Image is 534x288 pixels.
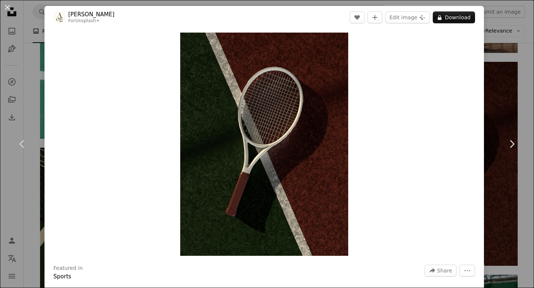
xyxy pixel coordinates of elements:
button: Share this image [425,265,456,277]
button: Like [350,11,365,23]
a: Sports [53,273,71,280]
a: Next [489,108,534,180]
button: Download [433,11,475,23]
span: Share [437,265,452,276]
button: Edit image [385,11,430,23]
a: Unsplash+ [75,18,100,23]
button: More Actions [459,265,475,277]
h3: Featured in [53,265,83,272]
img: a tennis racquet laying on a tennis court [180,33,348,256]
img: Go to Allison Saeng's profile [53,11,65,23]
button: Zoom in on this image [180,33,348,256]
button: Add to Collection [367,11,382,23]
a: [PERSON_NAME] [68,11,115,18]
div: For [68,18,115,24]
